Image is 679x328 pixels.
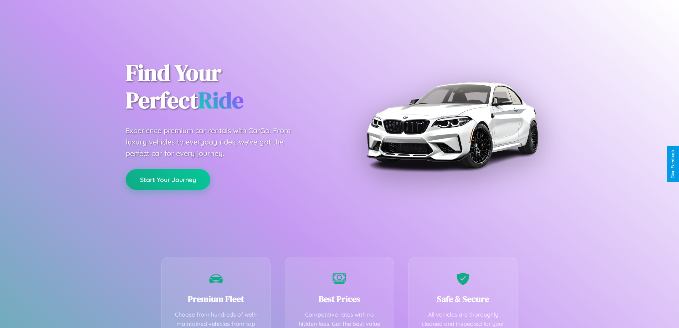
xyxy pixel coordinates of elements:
h3: Best Prices [296,293,383,305]
h3: Safe & Secure [420,293,507,305]
p: Experience premium car rentals with CarGo. From luxury vehicles to everyday rides, we've got the ... [126,125,304,159]
h1: Find Your Perfect [126,59,329,114]
img: Premium BMW car rental vehicle [363,36,541,214]
div: Give Feedback [670,150,675,178]
span: Ride [198,85,243,116]
button: Start Your Journey [126,169,210,190]
h3: Premium Fleet [173,293,260,305]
